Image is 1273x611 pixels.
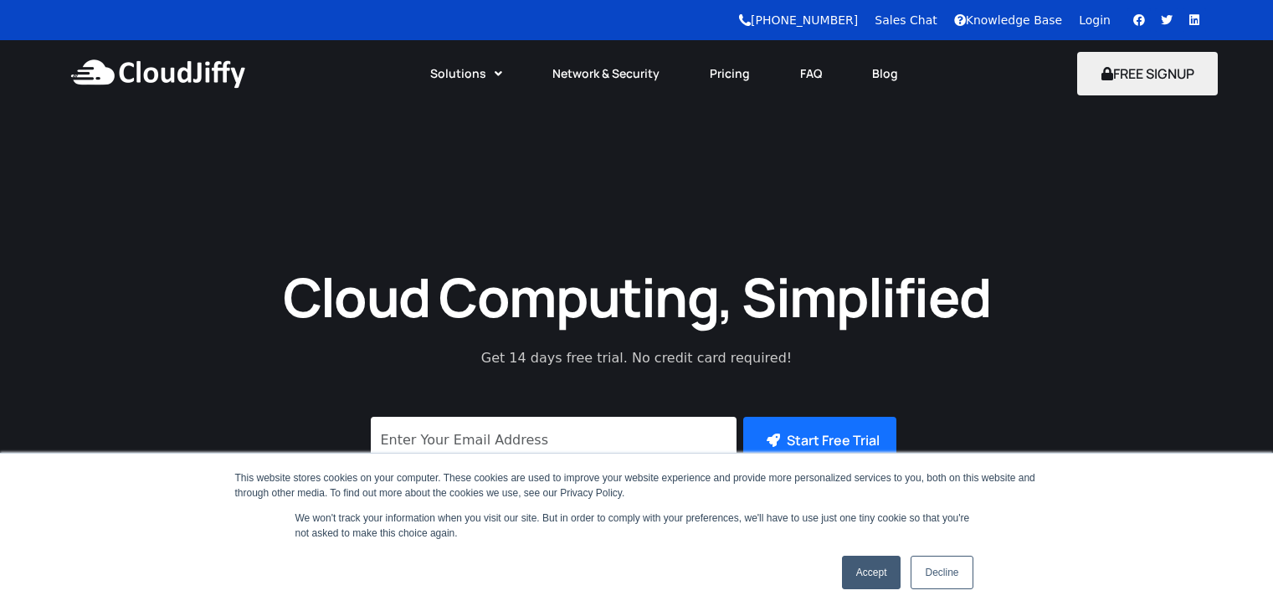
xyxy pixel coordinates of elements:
p: Get 14 days free trial. No credit card required! [407,348,867,368]
button: FREE SIGNUP [1077,52,1219,95]
a: Network & Security [527,55,685,92]
a: FREE SIGNUP [1077,64,1219,83]
a: Blog [847,55,923,92]
a: Decline [911,556,973,589]
a: Accept [842,556,901,589]
a: [PHONE_NUMBER] [739,13,858,27]
a: FAQ [775,55,847,92]
h1: Cloud Computing, Simplified [260,262,1014,331]
a: Solutions [405,55,527,92]
div: This website stores cookies on your computer. These cookies are used to improve your website expe... [235,470,1039,501]
button: Start Free Trial [743,417,896,464]
a: Pricing [685,55,775,92]
p: We won't track your information when you visit our site. But in order to comply with your prefere... [295,511,978,541]
a: Login [1079,13,1111,27]
a: Knowledge Base [954,13,1063,27]
a: Sales Chat [875,13,937,27]
input: Enter Your Email Address [371,417,737,464]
